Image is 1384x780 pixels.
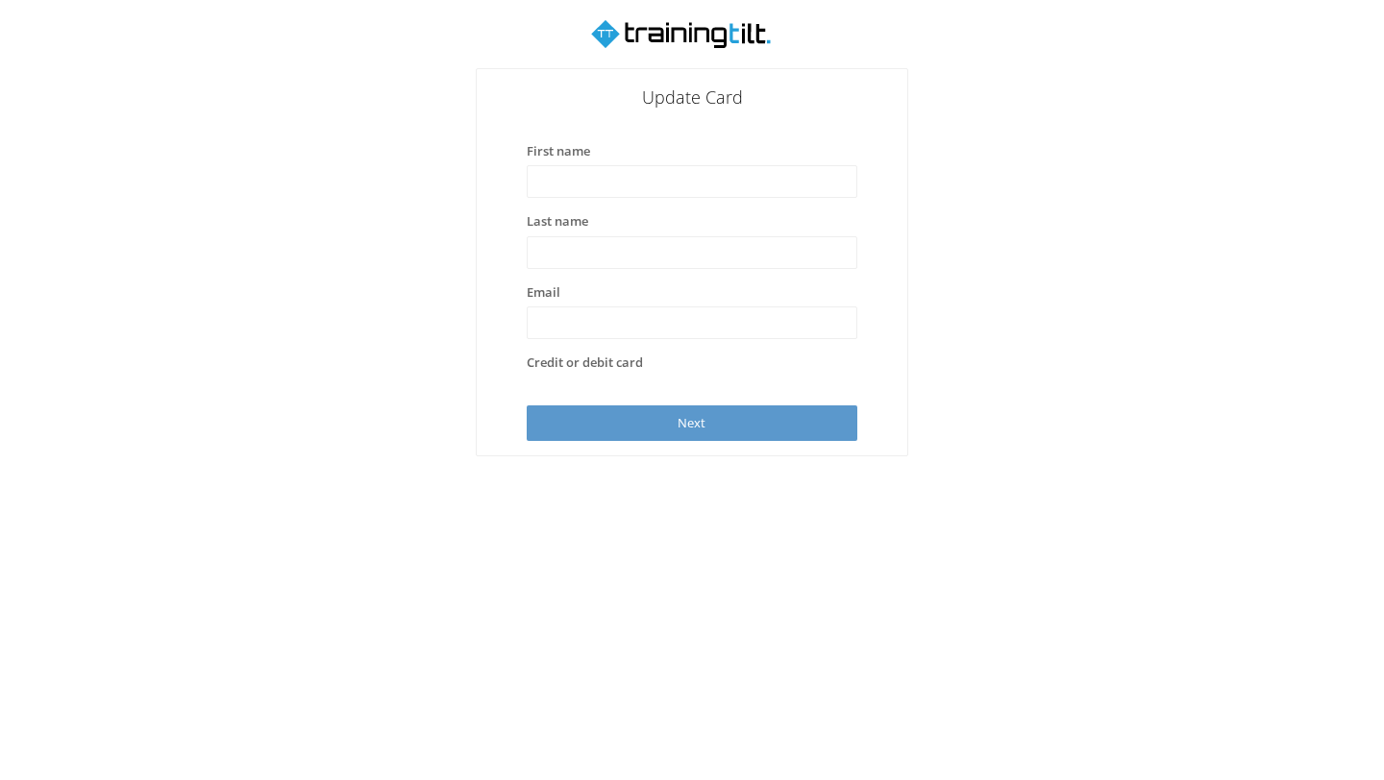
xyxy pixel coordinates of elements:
iframe: Secure payment input frame [527,378,856,396]
label: First name [527,142,590,161]
label: Email [527,283,560,303]
img: Training Tilt [591,19,777,49]
label: Last name [527,212,588,232]
label: Credit or debit card [527,353,643,373]
a: Next [527,405,856,441]
h4: Update Card [491,88,893,108]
